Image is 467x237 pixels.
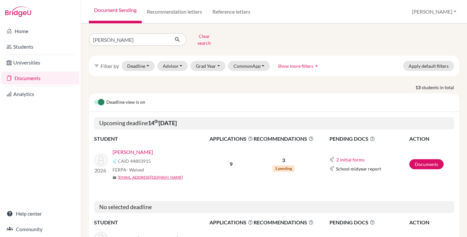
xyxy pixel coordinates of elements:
span: - Waived [126,167,144,172]
button: Show more filtersarrow_drop_up [272,61,325,71]
button: [PERSON_NAME] [409,6,459,18]
a: Analytics [1,88,79,101]
span: Deadline view is on [106,99,145,106]
i: arrow_drop_up [313,63,320,69]
strong: 13 [415,84,422,91]
button: Clear search [186,31,222,48]
span: 2 pending [272,165,294,172]
sup: th [154,119,159,124]
th: STUDENT [94,218,209,227]
b: 14 [DATE] [148,119,177,126]
a: Community [1,223,79,236]
span: RECOMMENDATIONS [254,135,314,143]
span: APPLICATIONS [210,219,253,226]
span: RECOMMENDATIONS [254,219,314,226]
span: School midyear report [336,165,381,172]
h5: No selected deadline [94,201,454,213]
span: PENDING DOCS [329,135,409,143]
span: CAID 44803915 [118,158,151,164]
a: Documents [409,159,444,169]
button: 2 initial forms [336,156,365,163]
h5: Upcoming deadline [94,117,454,129]
img: Common App logo [329,166,335,171]
img: Common App logo [329,157,335,162]
a: Home [1,25,79,38]
a: Universities [1,56,79,69]
a: Help center [1,207,79,220]
th: ACTION [409,135,454,143]
p: 2026 [94,167,107,174]
button: Advisor [157,61,188,71]
span: mail [113,176,116,180]
input: Find student by name... [89,33,169,46]
th: ACTION [409,218,454,227]
a: [PERSON_NAME] [113,148,153,156]
i: filter_list [94,63,99,68]
a: [EMAIL_ADDRESS][DOMAIN_NAME] [118,174,183,180]
span: PENDING DOCS [329,219,409,226]
button: Deadline [122,61,155,71]
button: CommonApp [228,61,270,71]
span: Show more filters [278,63,313,69]
span: Filter by [101,63,119,69]
a: Documents [1,72,79,85]
img: Bridge-U [5,6,31,17]
img: Common App logo [113,159,118,164]
th: STUDENT [94,135,209,143]
b: 9 [230,161,233,167]
span: APPLICATIONS [210,135,253,143]
img: Paiva, Pedro [94,154,107,167]
button: Apply default filters [403,61,454,71]
span: FERPA [113,166,144,173]
a: Students [1,40,79,53]
p: 3 [254,156,314,164]
button: Grad Year [190,61,225,71]
span: students in total [422,84,459,91]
